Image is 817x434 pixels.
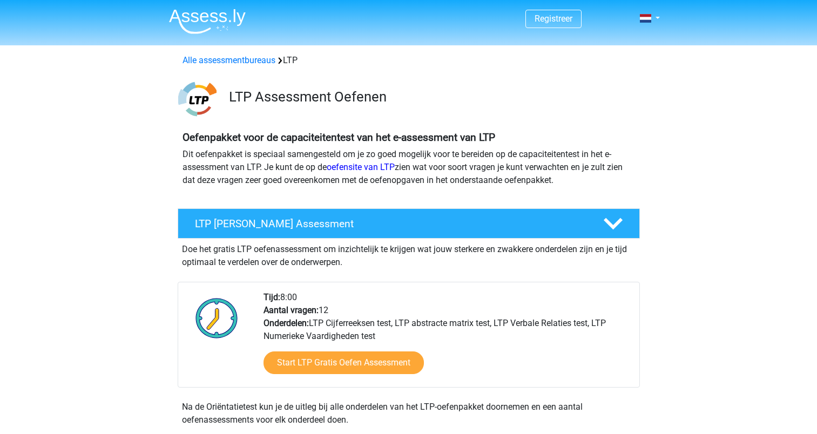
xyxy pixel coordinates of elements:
img: Assessly [169,9,246,34]
div: LTP [178,54,639,67]
p: Dit oefenpakket is speciaal samengesteld om je zo goed mogelijk voor te bereiden op de capaciteit... [183,148,635,187]
a: oefensite van LTP [327,162,395,172]
div: Na de Oriëntatietest kun je de uitleg bij alle onderdelen van het LTP-oefenpakket doornemen en ee... [178,401,640,426]
img: Klok [190,291,244,345]
img: ltp.png [178,80,217,118]
div: 8:00 12 LTP Cijferreeksen test, LTP abstracte matrix test, LTP Verbale Relaties test, LTP Numerie... [255,291,639,387]
a: Registreer [535,13,572,24]
h3: LTP Assessment Oefenen [229,89,631,105]
a: LTP [PERSON_NAME] Assessment [173,208,644,239]
b: Aantal vragen: [264,305,319,315]
div: Doe het gratis LTP oefenassessment om inzichtelijk te krijgen wat jouw sterkere en zwakkere onder... [178,239,640,269]
b: Tijd: [264,292,280,302]
b: Oefenpakket voor de capaciteitentest van het e-assessment van LTP [183,131,495,144]
a: Start LTP Gratis Oefen Assessment [264,351,424,374]
a: Alle assessmentbureaus [183,55,275,65]
h4: LTP [PERSON_NAME] Assessment [195,218,586,230]
b: Onderdelen: [264,318,309,328]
